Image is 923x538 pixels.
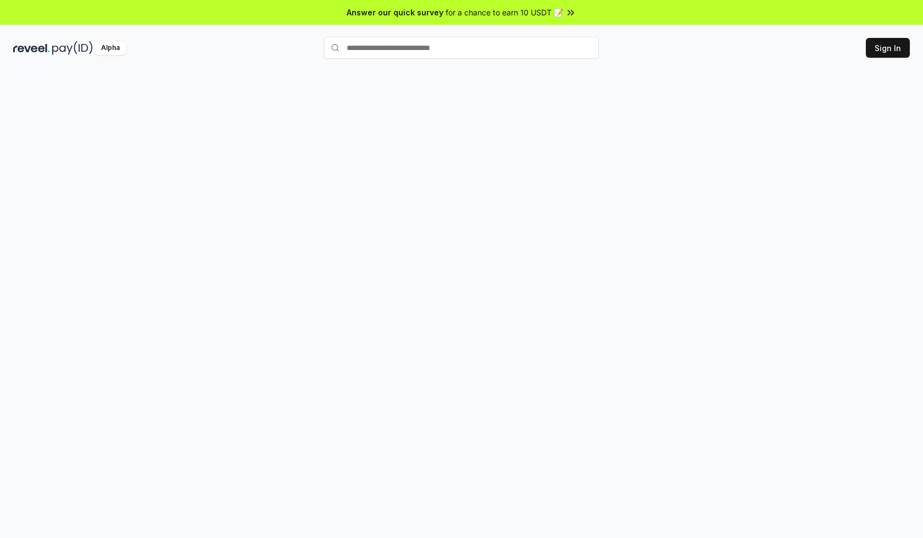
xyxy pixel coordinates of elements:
[347,7,443,18] span: Answer our quick survey
[866,38,910,58] button: Sign In
[446,7,563,18] span: for a chance to earn 10 USDT 📝
[95,41,126,55] div: Alpha
[13,41,50,55] img: reveel_dark
[52,41,93,55] img: pay_id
